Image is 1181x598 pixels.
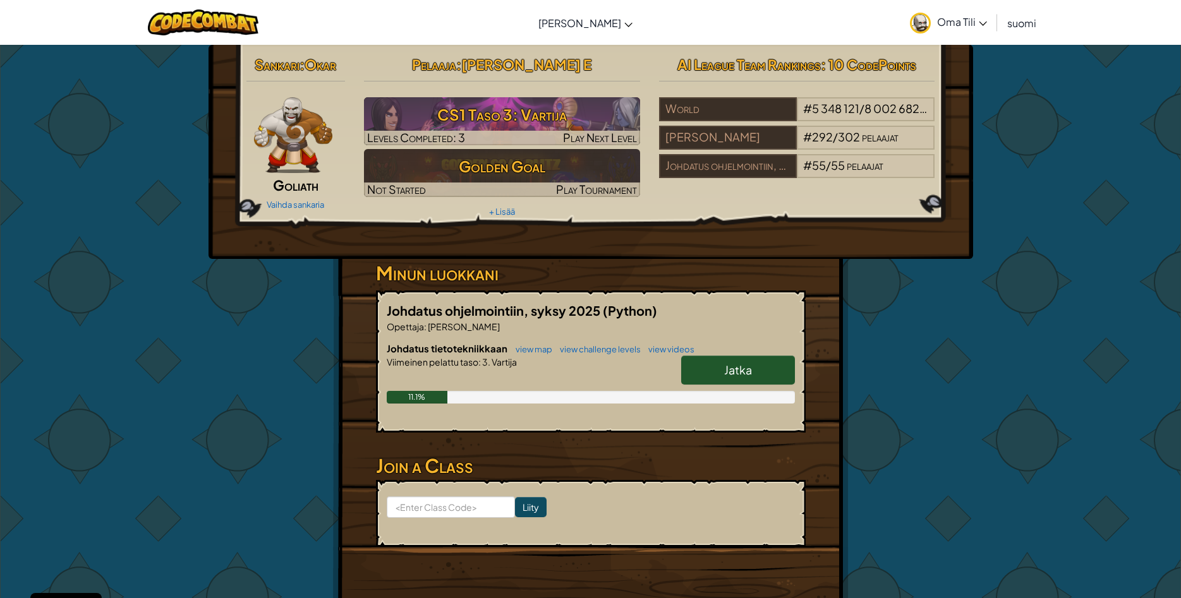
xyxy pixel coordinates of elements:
[376,451,806,480] h3: Join a Class
[478,356,481,368] span: :
[724,362,752,377] span: Jatka
[367,130,465,145] span: Levels Completed: 3
[148,9,258,35] img: CodeCombat logo
[387,321,424,332] span: Opettaja
[481,356,490,368] span: 3.
[803,129,812,144] span: #
[387,496,515,518] input: <Enter Class Code>
[489,206,515,217] a: + Lisää
[603,302,657,318] span: (Python)
[376,259,806,287] h3: Minun luokkani
[864,101,927,116] span: 8 002 682
[831,158,845,172] span: 55
[456,56,461,73] span: :
[659,109,935,124] a: World#5 348 121/8 002 682pelaajat
[812,158,826,172] span: 55
[812,129,833,144] span: 292
[387,356,478,368] span: Viimeinen pelattu taso
[412,56,456,73] span: Pelaaja
[904,3,993,42] a: Oma Tili
[838,129,860,144] span: 302
[367,182,426,196] span: Not Started
[300,56,305,73] span: :
[515,497,547,517] input: Liity
[364,100,640,129] h3: CS1 Taso 3: Vartija
[424,321,427,332] span: :
[538,16,621,30] span: [PERSON_NAME]
[387,342,509,354] span: Johdatus tietotekniikkaan
[509,344,552,354] a: view map
[659,138,935,152] a: [PERSON_NAME]#292/302pelaajat
[677,56,821,73] span: AI League Team Rankings
[642,344,694,354] a: view videos
[803,101,812,116] span: #
[862,129,899,144] span: pelaajat
[659,126,797,150] div: [PERSON_NAME]
[659,97,797,121] div: World
[364,97,640,145] img: CS1 Taso 3: Vartija
[387,391,448,404] div: 11.1%
[532,6,639,40] a: [PERSON_NAME]
[387,302,603,318] span: Johdatus ohjelmointiin, syksy 2025
[937,15,987,28] span: Oma Tili
[910,13,931,33] img: avatar
[847,158,883,172] span: pelaajat
[659,154,797,178] div: Johdatus ohjelmointiin, syksy 2025
[273,176,318,194] span: Goliath
[803,158,812,172] span: #
[659,166,935,181] a: Johdatus ohjelmointiin, syksy 2025#55/55pelaajat
[364,149,640,197] a: Golden GoalNot StartedPlay Tournament
[1001,6,1043,40] a: suomi
[364,149,640,197] img: Golden Goal
[427,321,500,332] span: [PERSON_NAME]
[826,158,831,172] span: /
[1007,16,1036,30] span: suomi
[821,56,916,73] span: : 10 CodePoints
[833,129,838,144] span: /
[812,101,859,116] span: 5 348 121
[461,56,591,73] span: [PERSON_NAME] E
[267,200,324,210] a: Vaihda sankaria
[556,182,637,196] span: Play Tournament
[554,344,641,354] a: view challenge levels
[255,56,300,73] span: Sankari
[490,356,517,368] span: Vartija
[254,97,333,173] img: goliath-pose.png
[305,56,336,73] span: Okar
[364,97,640,145] a: Play Next Level
[364,152,640,181] h3: Golden Goal
[563,130,637,145] span: Play Next Level
[859,101,864,116] span: /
